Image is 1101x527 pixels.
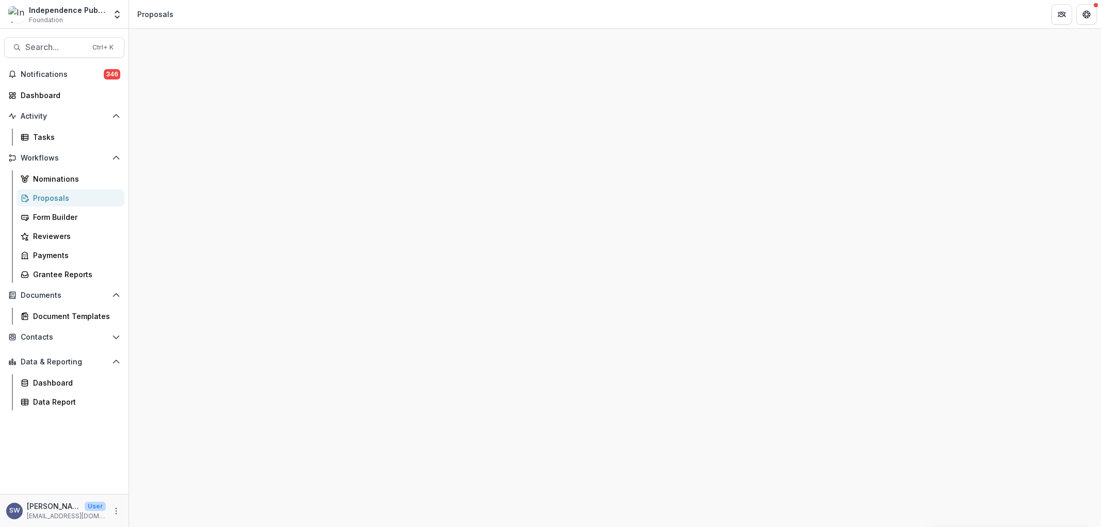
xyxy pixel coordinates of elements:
span: Notifications [21,70,104,79]
a: Tasks [17,129,124,146]
p: [EMAIL_ADDRESS][DOMAIN_NAME] [27,512,106,521]
div: Reviewers [33,231,116,242]
div: Form Builder [33,212,116,222]
button: Open Contacts [4,329,124,345]
button: Open entity switcher [110,4,124,25]
a: Form Builder [17,209,124,226]
div: Grantee Reports [33,269,116,280]
span: Workflows [21,154,108,163]
div: Tasks [33,132,116,142]
span: Data & Reporting [21,358,108,366]
button: Get Help [1076,4,1097,25]
div: Independence Public Media Foundation [29,5,106,15]
span: 346 [104,69,120,79]
div: Proposals [137,9,173,20]
span: Activity [21,112,108,121]
nav: breadcrumb [133,7,178,22]
button: Open Data & Reporting [4,354,124,370]
a: Payments [17,247,124,264]
a: Proposals [17,189,124,206]
a: Reviewers [17,228,124,245]
a: Dashboard [4,87,124,104]
p: User [85,502,106,511]
button: Partners [1051,4,1072,25]
span: Foundation [29,15,63,25]
button: Search... [4,37,124,58]
button: Open Workflows [4,150,124,166]
a: Dashboard [17,374,124,391]
div: Dashboard [33,377,116,388]
button: Open Activity [4,108,124,124]
div: Ctrl + K [90,42,116,53]
button: Notifications346 [4,66,124,83]
button: Open Documents [4,287,124,304]
span: Search... [25,42,86,52]
a: Document Templates [17,308,124,325]
div: Dashboard [21,90,116,101]
span: Documents [21,291,108,300]
div: Document Templates [33,311,116,322]
div: Data Report [33,396,116,407]
p: [PERSON_NAME] [27,501,81,512]
a: Data Report [17,393,124,410]
div: Sherella Williams [9,507,20,514]
div: Proposals [33,193,116,203]
div: Nominations [33,173,116,184]
img: Independence Public Media Foundation [8,6,25,23]
div: Payments [33,250,116,261]
a: Grantee Reports [17,266,124,283]
span: Contacts [21,333,108,342]
button: More [110,505,122,517]
a: Nominations [17,170,124,187]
